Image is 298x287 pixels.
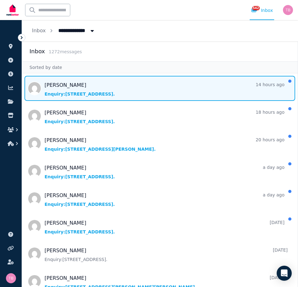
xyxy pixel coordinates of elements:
a: [PERSON_NAME]a day agoEnquiry:[STREET_ADDRESS]. [45,192,285,207]
div: Open Intercom Messenger [277,266,292,281]
img: Tracy Barrett [6,273,16,283]
a: [PERSON_NAME]20 hours agoEnquiry:[STREET_ADDRESS][PERSON_NAME]. [45,137,285,152]
nav: Breadcrumb [22,20,105,41]
a: [PERSON_NAME][DATE]Enquiry:[STREET_ADDRESS]. [45,247,288,263]
nav: Message list [22,73,298,287]
a: [PERSON_NAME][DATE]Enquiry:[STREET_ADDRESS]. [45,219,285,235]
a: [PERSON_NAME]a day agoEnquiry:[STREET_ADDRESS]. [45,164,285,180]
a: [PERSON_NAME]18 hours agoEnquiry:[STREET_ADDRESS]. [45,109,285,125]
h2: Inbox [29,47,45,56]
div: Inbox [251,7,273,13]
img: RentBetter [5,2,20,18]
img: Tracy Barrett [283,5,293,15]
a: Inbox [32,28,46,34]
span: 1272 message s [49,49,82,54]
span: 542 [252,6,260,10]
div: Sorted by date [22,61,298,73]
a: [PERSON_NAME]14 hours agoEnquiry:[STREET_ADDRESS]. [45,81,285,97]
